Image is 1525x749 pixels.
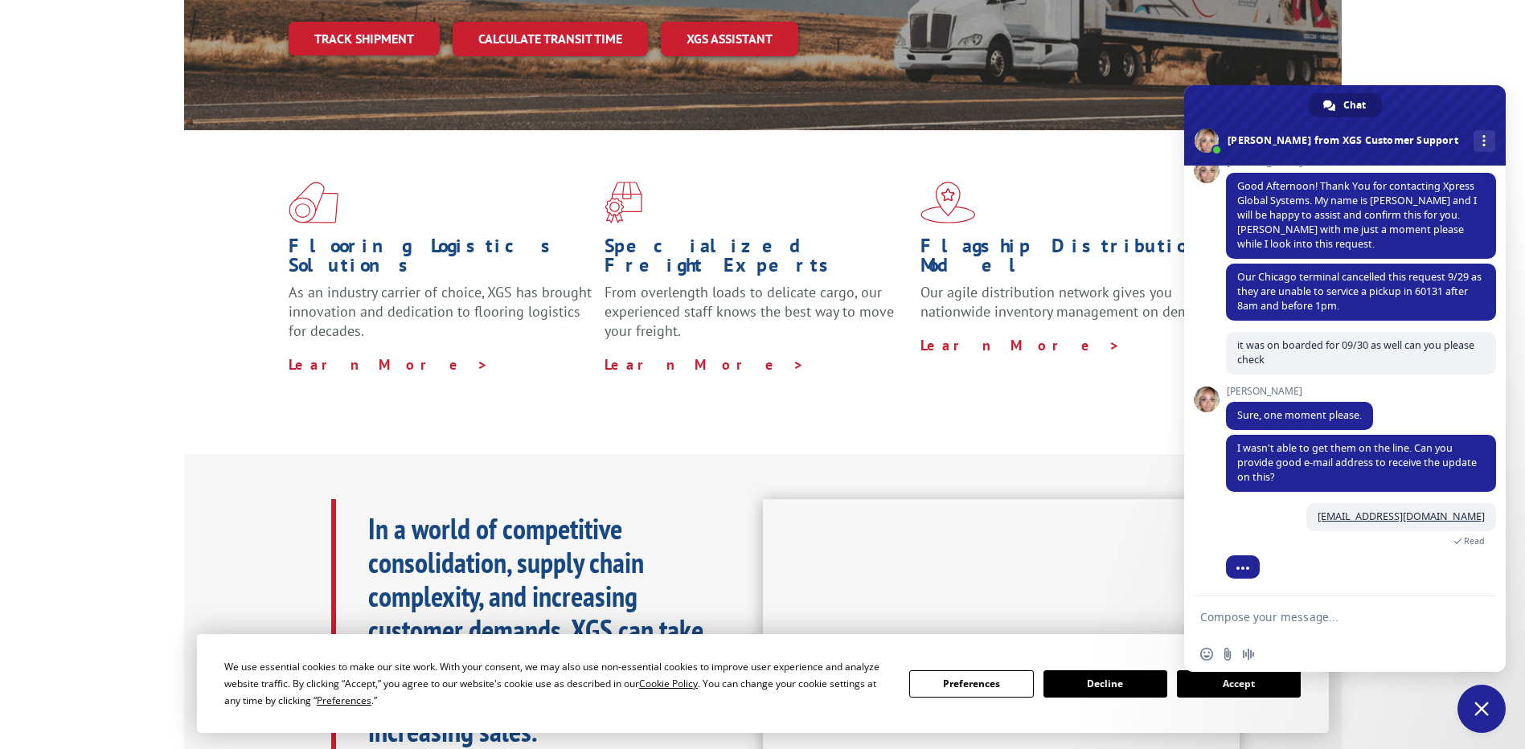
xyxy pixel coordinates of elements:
img: xgs-icon-flagship-distribution-model-red [920,182,976,223]
span: As an industry carrier of choice, XGS has brought innovation and dedication to flooring logistics... [289,283,592,340]
span: Sure, one moment please. [1237,408,1362,422]
h1: Flooring Logistics Solutions [289,236,592,283]
span: Send a file [1221,648,1234,661]
span: [PERSON_NAME] [1226,386,1373,397]
a: Track shipment [289,22,440,55]
a: Learn More > [289,355,489,374]
a: Learn More > [605,355,805,374]
span: I wasn't able to get them on the line. Can you provide good e-mail address to receive the update ... [1237,441,1477,484]
span: Good Afternoon! Thank You for contacting Xpress Global Systems. My name is [PERSON_NAME] and I wi... [1237,179,1477,251]
a: Learn More > [920,336,1121,354]
span: Insert an emoji [1200,648,1213,661]
div: Chat [1309,93,1382,117]
h1: Flagship Distribution Model [920,236,1224,283]
div: We use essential cookies to make our site work. With your consent, we may also use non-essential ... [224,658,890,709]
span: Preferences [317,694,371,707]
button: Preferences [909,670,1033,698]
div: Close chat [1457,685,1506,733]
span: Cookie Policy [639,677,698,690]
a: [EMAIL_ADDRESS][DOMAIN_NAME] [1318,510,1485,523]
h1: Specialized Freight Experts [605,236,908,283]
div: Cookie Consent Prompt [197,634,1329,733]
span: Audio message [1242,648,1255,661]
button: Decline [1043,670,1167,698]
p: From overlength loads to delicate cargo, our experienced staff knows the best way to move your fr... [605,283,908,354]
a: XGS ASSISTANT [661,22,798,56]
button: Accept [1177,670,1301,698]
textarea: Compose your message... [1200,610,1454,624]
span: Chat [1343,93,1366,117]
span: it was on boarded for 09/30 as well can you please check [1237,338,1474,366]
img: xgs-icon-focused-on-flooring-red [605,182,642,223]
img: xgs-icon-total-supply-chain-intelligence-red [289,182,338,223]
div: More channels [1474,130,1495,152]
span: Our Chicago terminal cancelled this request 9/29 as they are unable to service a pickup in 60131 ... [1237,270,1482,313]
a: Calculate transit time [453,22,648,56]
span: Our agile distribution network gives you nationwide inventory management on demand. [920,283,1216,321]
span: Read [1464,535,1485,546]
